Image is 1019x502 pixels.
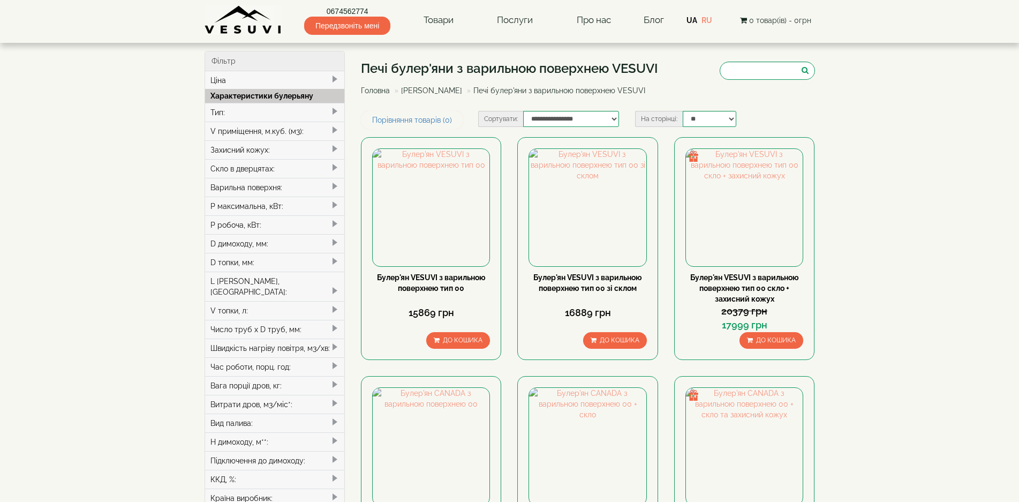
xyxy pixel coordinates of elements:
[566,8,622,33] a: Про нас
[205,51,345,71] div: Фільтр
[686,16,697,25] a: UA
[205,414,345,432] div: Вид палива:
[205,140,345,159] div: Захисний кожух:
[205,272,345,301] div: L [PERSON_NAME], [GEOGRAPHIC_DATA]:
[205,103,345,122] div: Тип:
[361,86,390,95] a: Головна
[205,89,345,103] div: Характеристики булерьяну
[686,149,803,266] img: Булер'ян VESUVI з варильною поверхнею тип 00 скло + захисний кожух
[377,273,486,293] a: Булер'ян VESUVI з варильною поверхнею тип 00
[205,470,345,489] div: ККД, %:
[205,320,345,339] div: Число труб x D труб, мм:
[205,357,345,376] div: Час роботи, порц. год:
[701,16,712,25] a: RU
[205,159,345,178] div: Скло в дверцятах:
[685,304,803,318] div: 20379 грн
[749,16,811,25] span: 0 товар(ів) - 0грн
[443,336,482,344] span: До кошика
[205,215,345,234] div: P робоча, кВт:
[205,178,345,197] div: Варильна поверхня:
[688,390,699,401] img: gift
[756,336,796,344] span: До кошика
[600,336,639,344] span: До кошика
[533,273,642,293] a: Булер'ян VESUVI з варильною поверхнею тип 00 зі склом
[529,149,646,266] img: Булер'ян VESUVI з варильною поверхнею тип 00 зі склом
[739,332,803,349] button: До кошика
[205,71,345,89] div: Ціна
[688,151,699,162] img: gift
[361,111,463,129] a: Порівняння товарів (0)
[413,8,464,33] a: Товари
[401,86,462,95] a: [PERSON_NAME]
[205,376,345,395] div: Вага порції дров, кг:
[737,14,814,26] button: 0 товар(ів) - 0грн
[486,8,544,33] a: Послуги
[685,318,803,332] div: 17999 грн
[205,451,345,470] div: Підключення до димоходу:
[464,85,645,96] li: Печі булер'яни з варильною поверхнею VESUVI
[373,149,489,266] img: Булер'ян VESUVI з варильною поверхнею тип 00
[690,273,799,303] a: Булер'ян VESUVI з варильною поверхнею тип 00 скло + захисний кожух
[205,339,345,357] div: Швидкість нагріву повітря, м3/хв:
[529,306,646,320] div: 16889 грн
[304,17,390,35] span: Передзвоніть мені
[205,301,345,320] div: V топки, л:
[205,432,345,451] div: H димоходу, м**:
[205,122,345,140] div: V приміщення, м.куб. (м3):
[372,306,490,320] div: 15869 грн
[205,395,345,414] div: Витрати дров, м3/міс*:
[361,62,658,76] h1: Печі булер'яни з варильною поверхнею VESUVI
[426,332,490,349] button: До кошика
[205,5,282,35] img: Завод VESUVI
[478,111,523,127] label: Сортувати:
[304,6,390,17] a: 0674562774
[644,14,664,25] a: Блог
[205,253,345,272] div: D топки, мм:
[635,111,683,127] label: На сторінці:
[205,197,345,215] div: P максимальна, кВт:
[583,332,647,349] button: До кошика
[205,234,345,253] div: D димоходу, мм:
